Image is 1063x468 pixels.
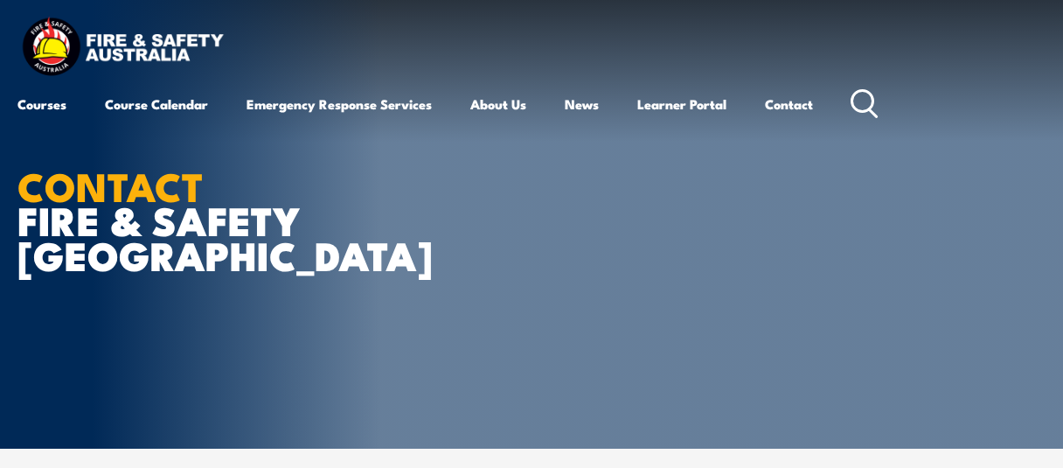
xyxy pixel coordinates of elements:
a: Course Calendar [105,83,208,125]
a: News [565,83,599,125]
a: Contact [765,83,813,125]
a: Learner Portal [637,83,726,125]
a: Emergency Response Services [247,83,432,125]
a: About Us [470,83,526,125]
h1: FIRE & SAFETY [GEOGRAPHIC_DATA] [17,168,449,270]
a: Courses [17,83,66,125]
strong: CONTACT [17,155,204,215]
